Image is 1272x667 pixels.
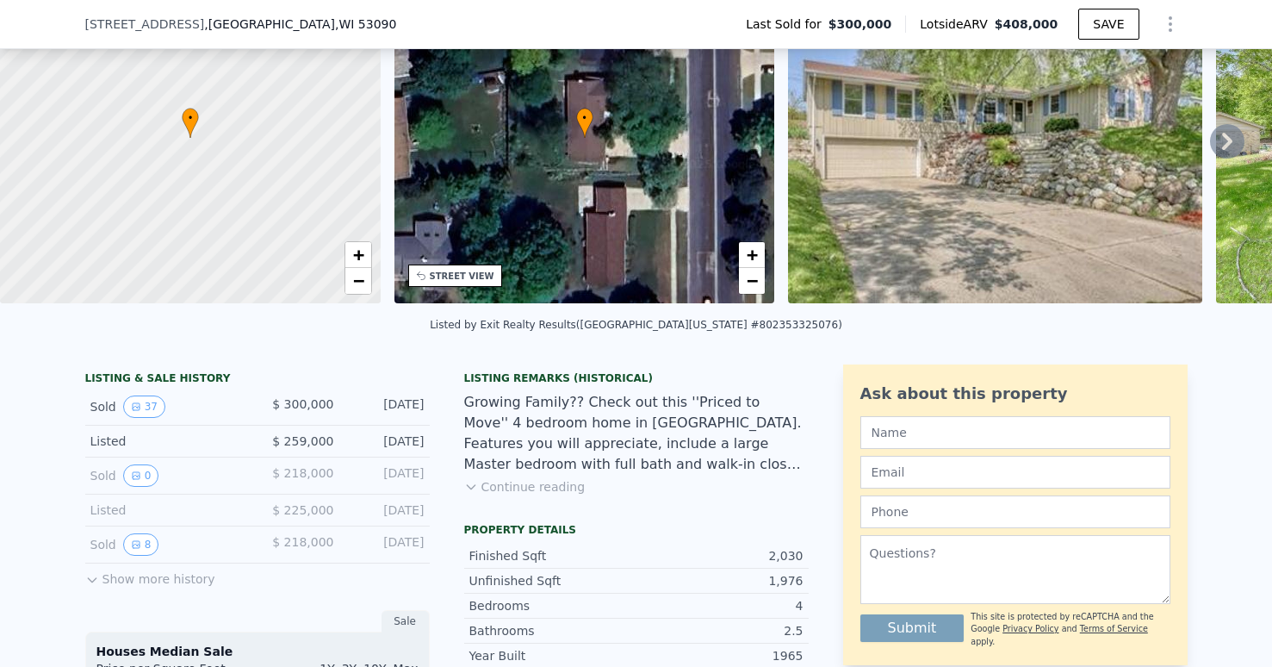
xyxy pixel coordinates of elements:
a: Zoom out [345,268,371,294]
input: Name [860,416,1170,449]
div: [DATE] [348,502,425,519]
div: Listed [90,433,244,450]
span: + [352,244,363,265]
div: Listed [90,502,244,519]
div: [DATE] [348,396,425,418]
span: − [352,270,363,291]
div: Sold [90,533,244,556]
a: Zoom in [739,242,765,268]
span: , [GEOGRAPHIC_DATA] [204,16,396,33]
div: • [182,108,199,138]
span: $408,000 [995,17,1058,31]
div: Listed by Exit Realty Results ([GEOGRAPHIC_DATA][US_STATE] #802353325076) [430,319,842,331]
button: View historical data [123,464,159,487]
a: Privacy Policy [1002,624,1058,633]
div: 2,030 [636,547,804,564]
div: 2.5 [636,622,804,639]
div: Listing Remarks (Historical) [464,371,809,385]
div: 4 [636,597,804,614]
div: This site is protected by reCAPTCHA and the Google and apply. [971,611,1170,648]
div: [DATE] [348,433,425,450]
div: Year Built [469,647,636,664]
span: $ 259,000 [272,434,333,448]
div: Sold [90,464,244,487]
div: Bathrooms [469,622,636,639]
span: $300,000 [828,16,892,33]
button: Continue reading [464,478,586,496]
div: 1,976 [636,572,804,589]
div: Ask about this property [860,382,1170,406]
span: $ 218,000 [272,466,333,480]
a: Zoom in [345,242,371,268]
div: Unfinished Sqft [469,572,636,589]
div: [DATE] [348,464,425,487]
a: Terms of Service [1080,624,1148,633]
button: Submit [860,614,965,642]
div: [DATE] [348,533,425,556]
button: Show Options [1153,7,1188,41]
span: − [747,270,758,291]
div: Sold [90,396,244,418]
a: Zoom out [739,268,765,294]
div: Finished Sqft [469,547,636,564]
input: Phone [860,496,1170,528]
span: [STREET_ADDRESS] [85,16,205,33]
div: STREET VIEW [430,270,494,283]
button: View historical data [123,396,165,418]
div: 1965 [636,647,804,664]
input: Email [860,456,1170,489]
div: • [576,108,593,138]
div: Houses Median Sale [96,643,419,660]
div: Property details [464,523,809,537]
button: View historical data [123,533,159,556]
button: Show more history [85,564,215,588]
span: Lotside ARV [920,16,994,33]
div: Sale [382,610,430,633]
div: Bedrooms [469,597,636,614]
div: Growing Family?? Check out this ''Priced to Move'' 4 bedroom home in [GEOGRAPHIC_DATA]. Features ... [464,392,809,475]
span: • [576,110,593,126]
span: Last Sold for [746,16,828,33]
div: LISTING & SALE HISTORY [85,371,430,389]
span: $ 300,000 [272,397,333,411]
button: SAVE [1078,9,1139,40]
span: $ 225,000 [272,503,333,517]
span: + [747,244,758,265]
span: , WI 53090 [335,17,396,31]
span: $ 218,000 [272,535,333,549]
span: • [182,110,199,126]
